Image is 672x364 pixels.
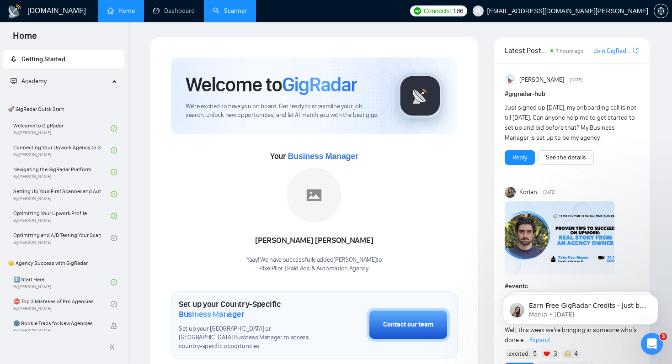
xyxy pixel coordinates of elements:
[633,46,639,55] a: export
[13,319,101,328] span: 🌚 Rookie Traps for New Agencies
[111,301,117,307] span: check-circle
[13,206,111,226] a: Optimizing Your Upwork ProfileBy[PERSON_NAME]
[660,333,667,340] span: 3
[475,8,481,14] span: user
[11,78,17,84] span: fund-projection-screen
[546,153,586,163] a: See the details
[107,7,135,15] a: homeHome
[246,233,382,248] div: [PERSON_NAME] [PERSON_NAME]
[246,256,382,273] div: Yaay! We have successfully added [PERSON_NAME] to
[111,147,117,153] span: check-circle
[570,76,582,84] span: [DATE]
[179,309,244,319] span: Business Manager
[594,46,631,56] a: Join GigRadar Slack Community
[246,264,382,273] p: PixelPilot | Paid Ads & Automation Agency .
[543,188,555,196] span: [DATE]
[111,213,117,219] span: check-circle
[13,118,111,138] a: Welcome to GigRadarBy[PERSON_NAME]
[186,72,357,97] h1: Welcome to
[13,272,111,292] a: 1️⃣ Start HereBy[PERSON_NAME]
[505,150,535,165] button: Reply
[505,201,614,274] img: F09C1F8H75G-Event%20with%20Tobe%20Fox-Mason.png
[519,187,537,197] span: Korlan
[11,56,17,62] span: rocket
[367,308,450,342] button: Contact our team
[519,75,564,85] span: [PERSON_NAME]
[179,299,321,319] h1: Set up your Country-Specific
[505,104,636,142] span: Just signed up [DATE], my onboarding call is not till [DATE]. Can anyone help me to get started t...
[529,336,550,344] span: Expand
[11,77,47,85] span: Academy
[554,349,557,359] span: 3
[13,328,101,333] span: By [PERSON_NAME]
[13,140,111,160] a: Connecting Your Upwork Agency to GigRadarBy[PERSON_NAME]
[111,191,117,197] span: check-circle
[13,294,111,314] a: ⛔ Top 3 Mistakes of Pro AgenciesBy[PERSON_NAME]
[505,187,516,198] img: Korlan
[641,333,663,355] iframe: Intercom live chat
[383,320,433,330] div: Contact our team
[111,235,117,241] span: check-circle
[453,6,463,16] span: 186
[288,152,358,161] span: Business Manager
[533,349,537,359] span: 5
[512,153,527,163] a: Reply
[282,72,357,97] span: GigRadar
[544,351,550,357] img: ❤️
[654,4,668,18] button: setting
[111,323,117,329] span: lock
[153,7,195,15] a: dashboardDashboard
[397,73,443,119] img: gigradar-logo.png
[556,48,584,54] span: 7 hours ago
[13,184,111,204] a: Setting Up Your First Scanner and Auto-BidderBy[PERSON_NAME]
[13,228,111,248] a: Optimizing and A/B Testing Your Scanner for Better ResultsBy[PERSON_NAME]
[5,29,44,48] span: Home
[13,162,111,182] a: Navigating the GigRadar PlatformBy[PERSON_NAME]
[4,254,123,272] span: 👑 Agency Success with GigRadar
[574,349,578,359] span: 4
[565,351,571,357] img: 🙌
[21,55,65,63] span: Getting Started
[111,125,117,132] span: check-circle
[7,4,22,19] img: logo
[505,74,516,85] img: Anisuzzaman Khan
[633,47,639,54] span: export
[270,151,358,161] span: Your
[654,7,668,15] span: setting
[4,100,123,118] span: 🚀 GigRadar Quick Start
[424,6,451,16] span: Connects:
[287,168,341,222] img: placeholder.png
[3,50,124,69] li: Getting Started
[21,77,47,85] span: Academy
[654,7,668,15] a: setting
[109,343,118,352] span: double-left
[186,102,383,120] span: We're excited to have you on board. Get ready to streamline your job search, unlock new opportuni...
[111,169,117,175] span: check-circle
[505,45,548,56] span: Latest Posts from the GigRadar Community
[507,349,530,359] span: :excited:
[179,325,321,351] span: Set up your [GEOGRAPHIC_DATA] or [GEOGRAPHIC_DATA] Business Manager to access country-specific op...
[505,89,639,99] h1: # gigradar-hub
[213,7,247,15] a: searchScanner
[538,150,594,165] button: See the details
[111,279,117,285] span: check-circle
[414,7,421,15] img: upwork-logo.png
[489,275,672,339] iframe: Intercom notifications message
